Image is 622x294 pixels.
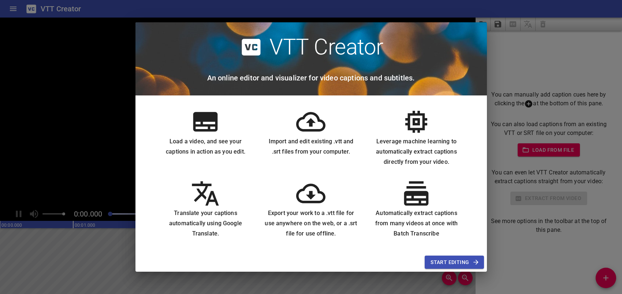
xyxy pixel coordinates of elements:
[431,258,478,267] span: Start Editing
[369,208,463,239] h6: Automatically extract captions from many videos at once with Batch Transcribe
[425,256,484,269] button: Start Editing
[207,72,415,84] h6: An online editor and visualizer for video captions and subtitles.
[369,136,463,167] h6: Leverage machine learning to automatically extract captions directly from your video.
[269,34,383,60] h2: VTT Creator
[159,208,253,239] h6: Translate your captions automatically using Google Translate.
[264,136,358,157] h6: Import and edit existing .vtt and .srt files from your computer.
[264,208,358,239] h6: Export your work to a .vtt file for use anywhere on the web, or a .srt file for use offline.
[159,136,253,157] h6: Load a video, and see your captions in action as you edit.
